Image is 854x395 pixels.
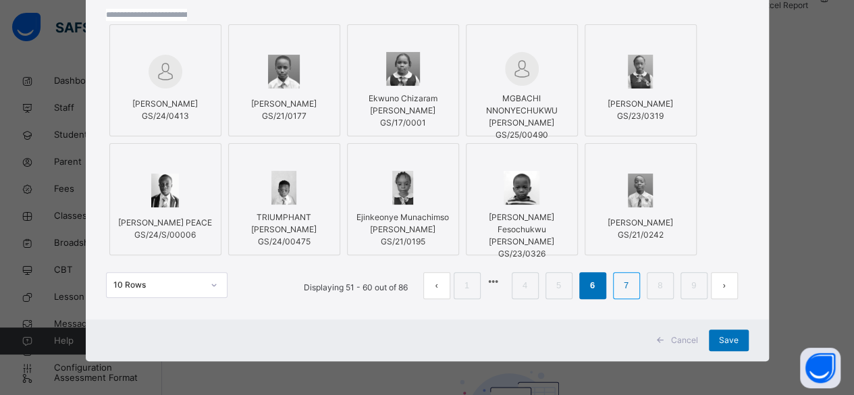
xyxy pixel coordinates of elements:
a: 9 [687,277,700,294]
span: MGBACHI NNONYECHUKWU [PERSON_NAME] [486,93,558,128]
img: GS_17_0001.png [386,52,420,86]
span: [PERSON_NAME] [132,99,198,109]
a: 8 [653,277,666,294]
li: 7 [613,272,640,299]
li: 4 [512,272,539,299]
span: [PERSON_NAME] [608,217,673,228]
img: GS_23_0319.png [628,55,653,88]
li: 向前 5 页 [484,272,503,291]
span: GS/21/0177 [251,110,317,122]
li: 下一页 [711,272,738,299]
span: Cancel [671,334,698,346]
span: GS/17/0001 [354,117,452,129]
span: GS/24/S/00006 [118,229,212,241]
span: [PERSON_NAME] [608,99,673,109]
img: default.svg [505,52,539,86]
span: GS/21/0195 [354,236,452,248]
li: 9 [680,272,708,299]
span: GS/23/0326 [473,248,570,260]
img: GS_24_S_00006.png [151,174,179,207]
img: GS_21_0177.png [268,55,300,88]
span: GS/23/0319 [608,110,673,122]
button: next page [711,272,738,299]
li: 8 [647,272,674,299]
a: 6 [586,277,599,294]
li: 上一页 [423,272,450,299]
div: 10 Rows [113,279,203,291]
span: [PERSON_NAME] PEACE [118,217,212,228]
button: prev page [423,272,450,299]
a: 4 [518,277,531,294]
span: Ejinkeonye Munachimso [PERSON_NAME] [356,212,449,234]
a: 7 [620,277,633,294]
span: [PERSON_NAME] [251,99,317,109]
img: GS_23_0326.png [504,171,539,205]
a: 1 [460,277,473,294]
span: GS/25/00490 [473,129,570,141]
span: Save [719,334,739,346]
img: default.svg [149,55,182,88]
span: GS/24/00475 [236,236,333,248]
span: GS/24/0413 [132,110,198,122]
a: 5 [552,277,565,294]
img: GS_24_00475.png [271,171,297,205]
li: 5 [545,272,572,299]
span: Ekwuno Chizaram [PERSON_NAME] [369,93,437,115]
li: Displaying 51 - 60 out of 86 [294,272,418,299]
li: 6 [579,272,606,299]
button: Open asap [800,348,840,388]
img: GS_21_0195.png [392,171,413,205]
span: TRIUMPHANT [PERSON_NAME] [251,212,317,234]
span: [PERSON_NAME] Fesochukwu [PERSON_NAME] [489,212,554,246]
img: GS_21_0242.png [628,174,653,207]
span: GS/21/0242 [608,229,673,241]
li: 1 [454,272,481,299]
